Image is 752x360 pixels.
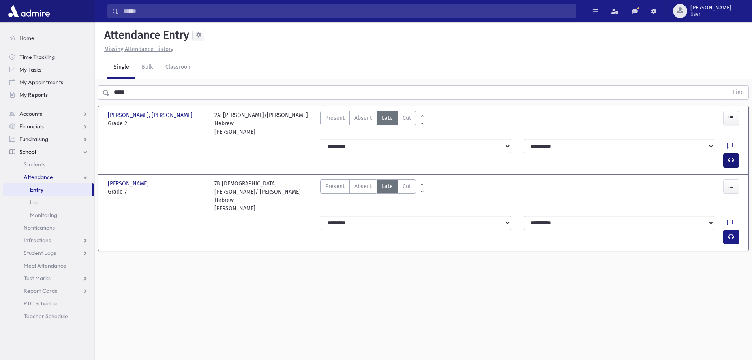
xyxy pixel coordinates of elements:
[320,179,416,213] div: AttTypes
[30,186,43,193] span: Entry
[3,196,94,209] a: List
[3,145,94,158] a: School
[3,247,94,259] a: Student Logs
[24,249,56,256] span: Student Logs
[24,313,68,320] span: Teacher Schedule
[24,173,53,181] span: Attendance
[101,28,189,42] h5: Attendance Entry
[19,91,48,98] span: My Reports
[24,287,57,294] span: Report Cards
[30,199,39,206] span: List
[19,148,36,155] span: School
[108,119,206,128] span: Grade 2
[382,182,393,190] span: Late
[3,107,94,120] a: Accounts
[690,5,731,11] span: [PERSON_NAME]
[403,182,411,190] span: Cut
[3,63,94,76] a: My Tasks
[19,34,34,41] span: Home
[19,136,48,143] span: Fundraising
[3,259,94,272] a: Meal Attendance
[108,111,194,119] span: [PERSON_NAME], [PERSON_NAME]
[3,285,94,297] a: Report Cards
[19,66,41,73] span: My Tasks
[104,46,173,53] u: Missing Attendance History
[3,209,94,221] a: Monitoring
[24,237,51,244] span: Infractions
[3,133,94,145] a: Fundraising
[382,114,393,122] span: Late
[19,123,44,130] span: Financials
[214,179,313,213] div: 7B [DEMOGRAPHIC_DATA][PERSON_NAME]/ [PERSON_NAME] Hebrew [PERSON_NAME]
[24,300,58,307] span: PTC Schedule
[354,114,372,122] span: Absent
[24,262,66,269] span: Meal Attendance
[19,110,42,117] span: Accounts
[119,4,576,18] input: Search
[24,161,45,168] span: Students
[108,179,150,188] span: [PERSON_NAME]
[30,211,57,219] span: Monitoring
[325,182,345,190] span: Present
[135,57,159,79] a: Bulk
[107,57,135,79] a: Single
[3,158,94,171] a: Students
[3,221,94,234] a: Notifications
[728,86,748,99] button: Find
[3,171,94,183] a: Attendance
[101,46,173,53] a: Missing Attendance History
[19,79,63,86] span: My Appointments
[24,275,51,282] span: Test Marks
[3,183,92,196] a: Entry
[690,11,731,17] span: User
[3,32,94,44] a: Home
[325,114,345,122] span: Present
[3,89,94,101] a: My Reports
[214,111,313,136] div: 2A: [PERSON_NAME]/[PERSON_NAME] Hebrew [PERSON_NAME]
[6,3,52,19] img: AdmirePro
[3,120,94,133] a: Financials
[354,182,372,190] span: Absent
[3,272,94,285] a: Test Marks
[108,188,206,196] span: Grade 7
[403,114,411,122] span: Cut
[3,51,94,63] a: Time Tracking
[3,76,94,89] a: My Appointments
[159,57,198,79] a: Classroom
[24,224,55,231] span: Notifications
[3,310,94,322] a: Teacher Schedule
[19,53,55,60] span: Time Tracking
[320,111,416,136] div: AttTypes
[3,297,94,310] a: PTC Schedule
[3,234,94,247] a: Infractions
